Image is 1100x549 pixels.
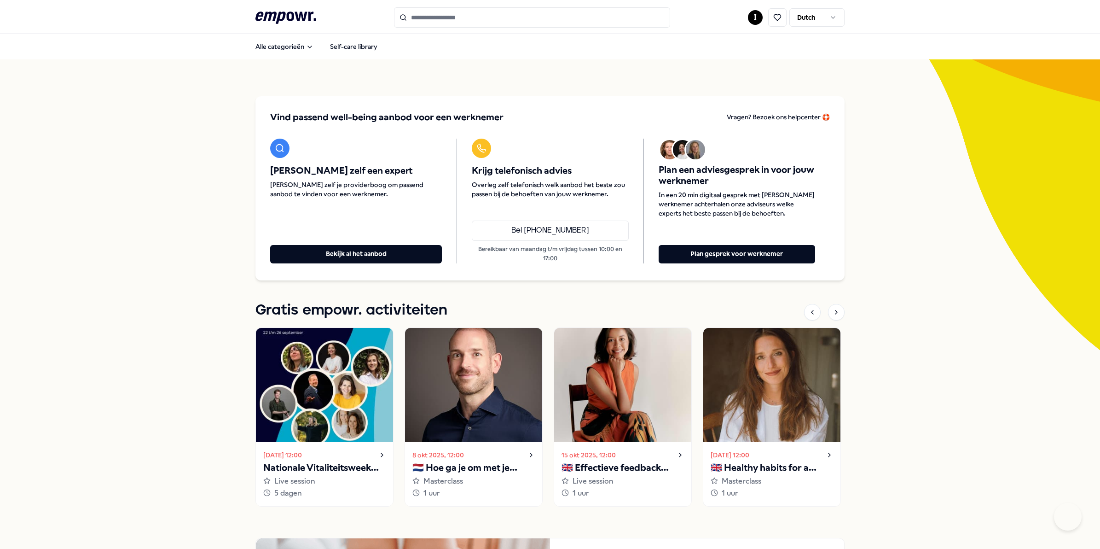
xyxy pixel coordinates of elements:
[263,450,302,460] time: [DATE] 12:00
[562,461,684,475] p: 🇬🇧 Effectieve feedback geven en ontvangen
[554,327,692,507] a: 15 okt 2025, 12:00🇬🇧 Effectieve feedback geven en ontvangenLive session1 uur
[412,450,464,460] time: 8 okt 2025, 12:00
[659,245,815,263] button: Plan gesprek voor werknemer
[263,475,386,487] div: Live session
[659,190,815,218] span: In een 20 min digitaal gesprek met [PERSON_NAME] werknemer achterhalen onze adviseurs welke exper...
[472,180,628,199] span: Overleg zelf telefonisch welk aanbod het beste zou passen bij de behoeften van jouw werknemer.
[270,180,442,199] span: [PERSON_NAME] zelf je providerboog om passend aanbod te vinden voor een werknemer.
[472,165,628,176] span: Krijg telefonisch advies
[711,475,833,487] div: Masterclass
[405,328,542,442] img: activity image
[394,7,670,28] input: Search for products, categories or subcategories
[255,327,394,507] a: [DATE] 12:00Nationale Vitaliteitsweek 2025Live session5 dagen
[412,461,535,475] p: 🇳🇱 Hoe ga je om met je innerlijke criticus?
[727,111,830,124] a: Vragen? Bezoek ons helpcenter 🛟
[711,461,833,475] p: 🇬🇧 Healthy habits for a stress-free start to the year
[248,37,385,56] nav: Main
[711,487,833,499] div: 1 uur
[270,245,442,263] button: Bekijk al het aanbod
[263,461,386,475] p: Nationale Vitaliteitsweek 2025
[263,487,386,499] div: 5 dagen
[255,299,447,322] h1: Gratis empowr. activiteiten
[659,164,815,187] span: Plan een adviesgesprek in voor jouw werknemer
[562,450,616,460] time: 15 okt 2025, 12:00
[270,165,442,176] span: [PERSON_NAME] zelf een expert
[412,475,535,487] div: Masterclass
[1054,503,1082,531] iframe: Help Scout Beacon - Open
[711,450,749,460] time: [DATE] 12:00
[686,140,705,159] img: Avatar
[472,221,628,241] a: Bel [PHONE_NUMBER]
[472,245,628,263] p: Bereikbaar van maandag t/m vrijdag tussen 10:00 en 17:00
[256,328,393,442] img: activity image
[703,328,840,442] img: activity image
[748,10,763,25] button: I
[660,140,679,159] img: Avatar
[405,327,543,507] a: 8 okt 2025, 12:00🇳🇱 Hoe ga je om met je innerlijke criticus?Masterclass1 uur
[673,140,692,159] img: Avatar
[562,475,684,487] div: Live session
[270,111,504,124] span: Vind passend well-being aanbod voor een werknemer
[248,37,321,56] button: Alle categorieën
[323,37,385,56] a: Self-care library
[703,327,841,507] a: [DATE] 12:00🇬🇧 Healthy habits for a stress-free start to the yearMasterclass1 uur
[727,113,830,121] span: Vragen? Bezoek ons helpcenter 🛟
[554,328,691,442] img: activity image
[412,487,535,499] div: 1 uur
[562,487,684,499] div: 1 uur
